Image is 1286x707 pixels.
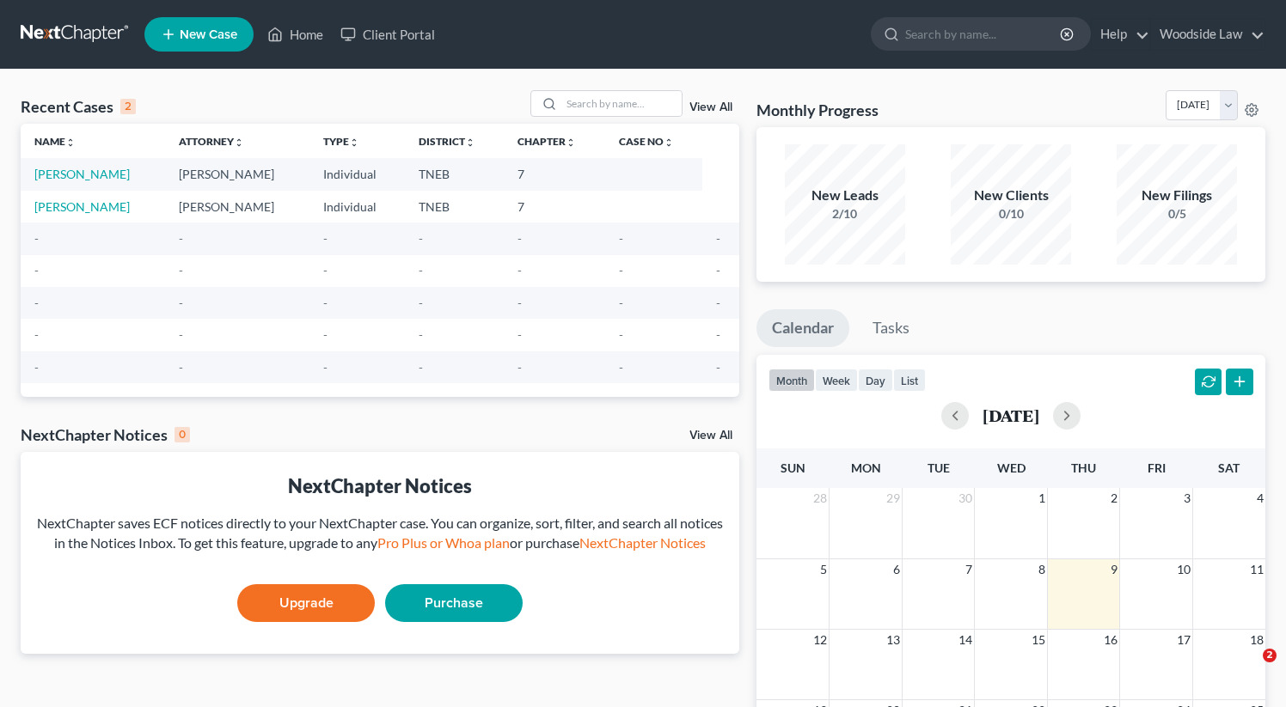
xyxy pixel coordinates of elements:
[234,137,244,148] i: unfold_more
[566,137,576,148] i: unfold_more
[1248,559,1265,580] span: 11
[405,158,504,190] td: TNEB
[34,296,39,310] span: -
[465,137,475,148] i: unfold_more
[517,360,522,375] span: -
[165,158,309,190] td: [PERSON_NAME]
[120,99,136,114] div: 2
[756,309,849,347] a: Calendar
[756,100,879,120] h3: Monthly Progress
[885,488,902,509] span: 29
[561,91,682,116] input: Search by name...
[858,369,893,392] button: day
[34,360,39,375] span: -
[21,424,190,445] div: NextChapter Notices
[951,186,1071,205] div: New Clients
[716,231,720,246] span: -
[1228,649,1269,690] iframe: Intercom live chat
[504,158,605,190] td: 7
[1148,460,1166,475] span: Fri
[419,135,475,148] a: Districtunfold_more
[664,137,674,148] i: unfold_more
[419,360,423,375] span: -
[957,630,974,650] span: 14
[619,360,623,375] span: -
[309,191,405,222] td: Individual
[175,427,190,442] div: 0
[517,135,576,148] a: Chapterunfold_more
[619,135,674,148] a: Case Nounfold_more
[818,559,829,580] span: 5
[579,534,706,551] a: NextChapter Notices
[349,137,359,148] i: unfold_more
[1218,460,1240,475] span: Sat
[323,135,359,148] a: Typeunfold_more
[983,406,1039,424] h2: [DATE]
[405,191,504,222] td: TNEB
[323,231,328,246] span: -
[259,19,332,50] a: Home
[716,263,720,277] span: -
[893,369,926,392] button: list
[957,488,974,509] span: 30
[811,630,829,650] span: 12
[905,18,1062,50] input: Search by name...
[689,101,732,113] a: View All
[1037,559,1047,580] span: 8
[1263,649,1277,662] span: 2
[857,309,925,347] a: Tasks
[1248,630,1265,650] span: 18
[323,360,328,375] span: -
[785,186,905,205] div: New Leads
[419,327,423,342] span: -
[689,430,732,442] a: View All
[179,296,183,310] span: -
[1037,488,1047,509] span: 1
[419,231,423,246] span: -
[1117,186,1237,205] div: New Filings
[1175,559,1192,580] span: 10
[951,205,1071,222] div: 0/10
[332,19,444,50] a: Client Portal
[1255,488,1265,509] span: 4
[517,263,522,277] span: -
[619,231,623,246] span: -
[517,296,522,310] span: -
[419,296,423,310] span: -
[21,96,136,117] div: Recent Cases
[504,191,605,222] td: 7
[1071,460,1096,475] span: Thu
[1109,559,1119,580] span: 9
[891,559,902,580] span: 6
[851,460,881,475] span: Mon
[716,360,720,375] span: -
[1117,205,1237,222] div: 0/5
[781,460,805,475] span: Sun
[885,630,902,650] span: 13
[179,263,183,277] span: -
[1175,630,1192,650] span: 17
[377,534,510,551] a: Pro Plus or Whoa plan
[419,263,423,277] span: -
[179,327,183,342] span: -
[769,369,815,392] button: month
[716,296,720,310] span: -
[179,360,183,375] span: -
[517,231,522,246] span: -
[785,205,905,222] div: 2/10
[1151,19,1265,50] a: Woodside Law
[34,135,76,148] a: Nameunfold_more
[165,191,309,222] td: [PERSON_NAME]
[385,584,523,622] a: Purchase
[179,135,244,148] a: Attorneyunfold_more
[323,263,328,277] span: -
[34,327,39,342] span: -
[928,460,950,475] span: Tue
[619,263,623,277] span: -
[517,327,522,342] span: -
[811,488,829,509] span: 28
[34,263,39,277] span: -
[964,559,974,580] span: 7
[1092,19,1149,50] a: Help
[815,369,858,392] button: week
